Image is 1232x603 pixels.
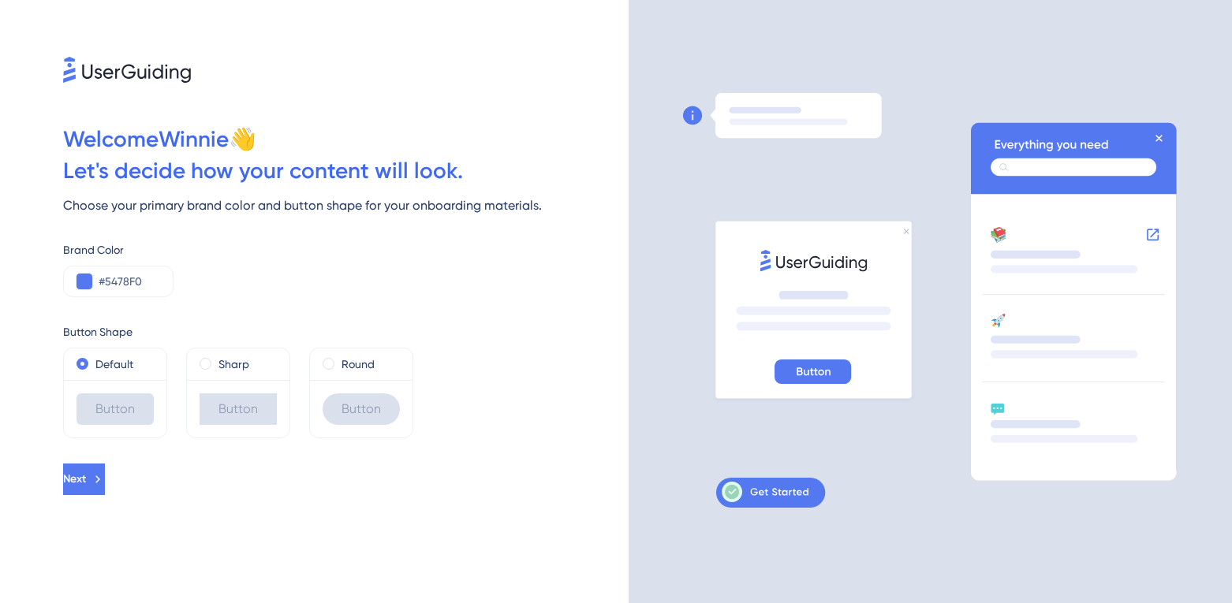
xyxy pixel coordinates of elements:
[63,196,629,215] div: Choose your primary brand color and button shape for your onboarding materials.
[63,322,629,341] div: Button Shape
[342,355,375,374] label: Round
[63,240,629,259] div: Brand Color
[323,393,400,425] div: Button
[63,470,86,489] span: Next
[63,124,629,155] div: Welcome Winnie 👋
[218,355,249,374] label: Sharp
[63,155,629,187] div: Let ' s decide how your content will look.
[63,463,105,495] button: Next
[200,393,277,425] div: Button
[95,355,133,374] label: Default
[77,393,154,425] div: Button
